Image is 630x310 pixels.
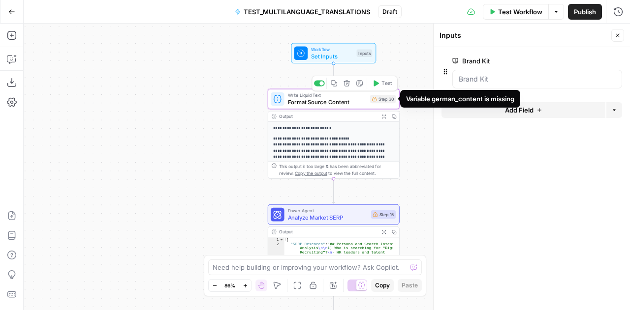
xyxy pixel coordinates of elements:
[402,281,418,290] span: Paste
[288,92,367,99] span: Write Liquid Text
[356,49,372,57] div: Inputs
[371,279,394,292] button: Copy
[295,171,327,176] span: Copy the output
[279,113,376,120] div: Output
[311,46,353,53] span: Workflow
[398,279,422,292] button: Paste
[498,7,542,17] span: Test Workflow
[268,237,284,242] div: 1
[288,98,367,106] span: Format Source Content
[441,102,605,118] button: Add Field
[244,7,370,17] span: TEST_MULTILANGUAGE_TRANSLATIONS
[224,282,235,289] span: 86%
[370,95,396,103] div: Step 30
[268,43,400,63] div: WorkflowSet InputsInputs
[288,207,368,214] span: Power Agent
[375,281,390,290] span: Copy
[229,4,376,20] button: TEST_MULTILANGUAGE_TRANSLATIONS
[459,74,616,84] input: Brand Kit
[382,7,397,16] span: Draft
[332,63,335,88] g: Edge from start to step_30
[371,210,396,219] div: Step 15
[332,178,335,203] g: Edge from step_30 to step_15
[288,213,368,222] span: Analyze Market SERP
[279,163,396,177] div: This output is too large & has been abbreviated for review. to view the full content.
[574,7,596,17] span: Publish
[279,237,284,242] span: Toggle code folding, rows 1 through 3
[440,30,608,40] div: Inputs
[279,228,376,235] div: Output
[483,4,548,20] button: Test Workflow
[268,204,400,294] div: Power AgentAnalyze Market SERPStep 15Output{ "SERP Research":"## Persona and Search Intent Analys...
[311,52,353,60] span: Set Inputs
[452,56,567,66] label: Brand Kit
[505,105,534,115] span: Add Field
[568,4,602,20] button: Publish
